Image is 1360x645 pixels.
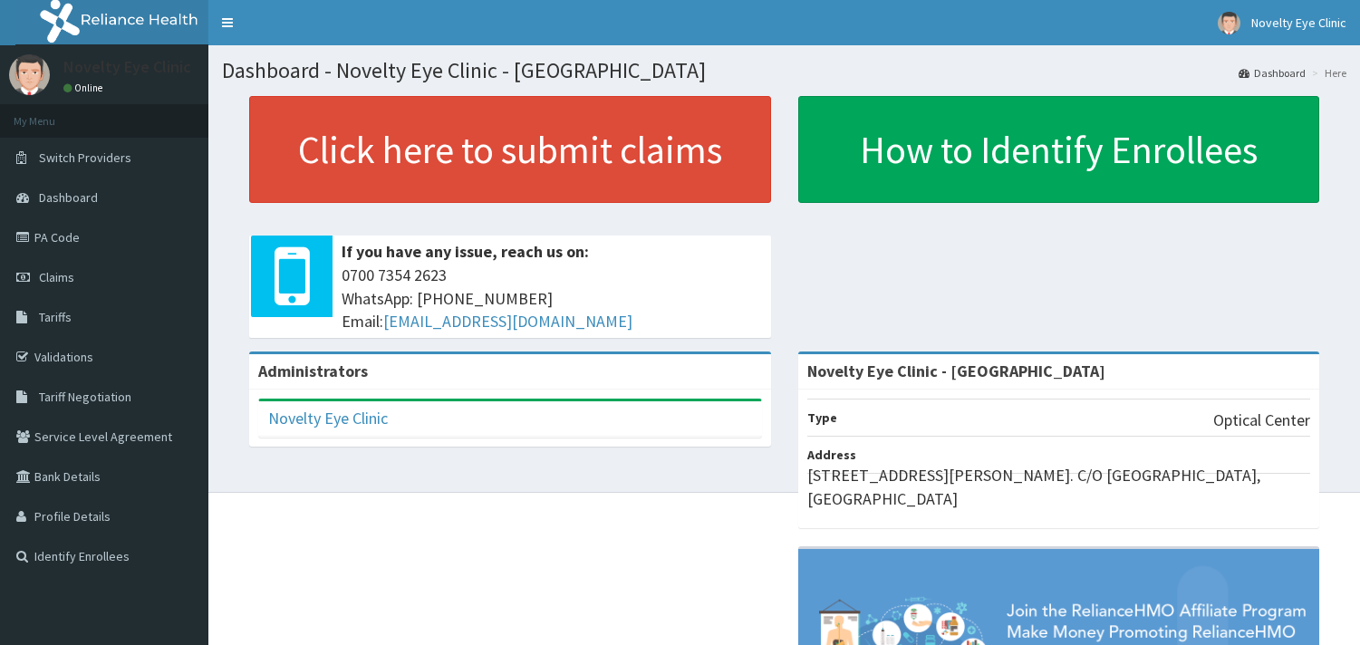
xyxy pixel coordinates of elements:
span: Novelty Eye Clinic [1251,14,1346,31]
h1: Dashboard - Novelty Eye Clinic - [GEOGRAPHIC_DATA] [222,59,1346,82]
a: How to Identify Enrollees [798,96,1320,203]
li: Here [1307,65,1346,81]
strong: Novelty Eye Clinic - [GEOGRAPHIC_DATA] [807,361,1105,381]
span: 0700 7354 2623 WhatsApp: [PHONE_NUMBER] Email: [342,264,762,333]
b: Type [807,409,837,426]
span: Tariff Negotiation [39,389,131,405]
span: Tariffs [39,309,72,325]
span: Switch Providers [39,149,131,166]
a: Novelty Eye Clinic [268,408,388,428]
b: Address [807,447,856,463]
b: Administrators [258,361,368,381]
a: [EMAIL_ADDRESS][DOMAIN_NAME] [383,311,632,332]
a: Click here to submit claims [249,96,771,203]
span: Claims [39,269,74,285]
span: Dashboard [39,189,98,206]
p: Novelty Eye Clinic [63,59,191,75]
a: Dashboard [1239,65,1306,81]
p: Optical Center [1213,409,1310,432]
img: User Image [9,54,50,95]
b: If you have any issue, reach us on: [342,241,589,262]
a: Online [63,82,107,94]
p: [STREET_ADDRESS][PERSON_NAME]. C/O [GEOGRAPHIC_DATA], [GEOGRAPHIC_DATA] [807,464,1311,510]
img: User Image [1218,12,1240,34]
